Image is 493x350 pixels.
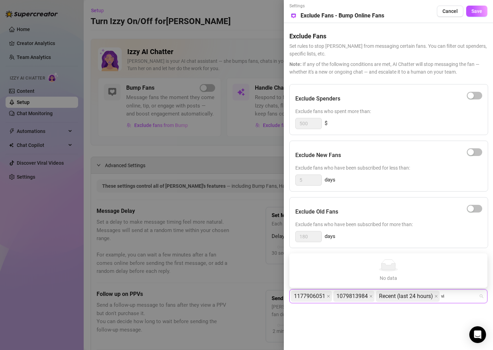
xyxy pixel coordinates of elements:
span: Note: [289,61,302,67]
span: close [327,295,330,298]
span: $ [325,119,327,128]
h5: Exclude New Fans [295,151,341,159]
span: Settings [289,3,384,9]
span: close [369,295,373,298]
button: Save [466,6,487,17]
span: Set rules to stop [PERSON_NAME] from messaging certain fans. You can filter out spenders, specifi... [289,42,487,58]
span: 1079813984 [336,291,368,301]
span: days [325,232,335,241]
span: Cancel [442,8,458,14]
span: close [434,295,438,298]
span: Recent (last 24 hours) [379,291,433,301]
span: If any of the following conditions are met, AI Chatter will stop messaging the fan — whether it's... [289,60,487,76]
span: Exclude fans who have been subscribed for more than: [295,221,482,228]
span: Exclude fans who spent more than: [295,107,482,115]
span: 1079813984 [333,291,374,302]
span: Exclude fans who have been subscribed for less than: [295,164,482,172]
div: Open Intercom Messenger [469,326,486,343]
h5: Exclude Fans [289,31,487,41]
span: 1177906051 [291,291,332,302]
h5: Exclude Spenders [295,95,340,103]
span: 1177906051 [294,291,325,301]
span: days [325,176,335,184]
h5: Exclude Old Fans [295,208,338,216]
span: Recent (last 24 hours) [376,291,440,302]
span: Save [471,8,482,14]
div: No data [298,274,479,282]
h5: Exclude Fans - Bump Online Fans [301,12,384,20]
button: Cancel [437,6,463,17]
